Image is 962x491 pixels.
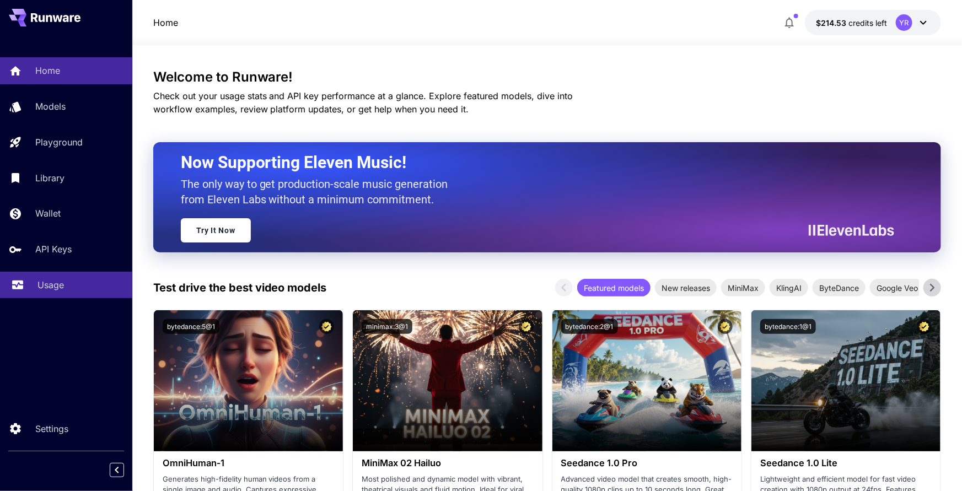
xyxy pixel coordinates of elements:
p: Usage [37,278,64,292]
h3: MiniMax 02 Hailuo [362,458,533,468]
span: KlingAI [770,282,808,294]
img: alt [751,310,940,451]
p: API Keys [35,242,72,256]
div: Featured models [577,279,651,296]
p: Settings [35,422,68,435]
p: Wallet [35,207,61,220]
span: MiniMax [721,282,765,294]
p: Playground [35,136,83,149]
div: YR [896,14,912,31]
div: Google Veo [870,279,925,296]
button: Certified Model – Vetted for best performance and includes a commercial license. [917,319,932,334]
div: Collapse sidebar [118,460,132,480]
button: bytedance:2@1 [561,319,618,334]
h3: Seedance 1.0 Lite [760,458,932,468]
a: Home [153,16,178,29]
h3: OmniHuman‑1 [163,458,334,468]
button: $214.53047YR [805,10,941,35]
span: New releases [655,282,717,294]
div: ByteDance [813,279,866,296]
h2: Now Supporting Eleven Music! [181,152,886,173]
span: $214.53 [816,18,848,28]
button: Collapse sidebar [110,463,124,477]
img: alt [353,310,542,451]
p: Test drive the best video models [153,279,327,296]
p: Library [35,171,65,185]
div: MiniMax [721,279,765,296]
nav: breadcrumb [153,16,178,29]
p: The only way to get production-scale music generation from Eleven Labs without a minimum commitment. [181,176,456,207]
div: $214.53047 [816,17,887,29]
span: Check out your usage stats and API key performance at a glance. Explore featured models, dive int... [153,90,573,115]
img: alt [552,310,741,451]
button: Certified Model – Vetted for best performance and includes a commercial license. [319,319,334,334]
button: bytedance:1@1 [760,319,816,334]
p: Home [35,64,60,77]
span: ByteDance [813,282,866,294]
h3: Seedance 1.0 Pro [561,458,733,468]
span: Featured models [577,282,651,294]
a: Try It Now [181,218,251,242]
span: Google Veo [870,282,925,294]
button: bytedance:5@1 [163,319,219,334]
span: credits left [848,18,887,28]
button: Certified Model – Vetted for best performance and includes a commercial license. [519,319,534,334]
img: alt [154,310,343,451]
button: minimax:3@1 [362,319,412,334]
div: New releases [655,279,717,296]
p: Models [35,100,66,113]
h3: Welcome to Runware! [153,69,942,85]
div: KlingAI [770,279,808,296]
button: Certified Model – Vetted for best performance and includes a commercial license. [718,319,733,334]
